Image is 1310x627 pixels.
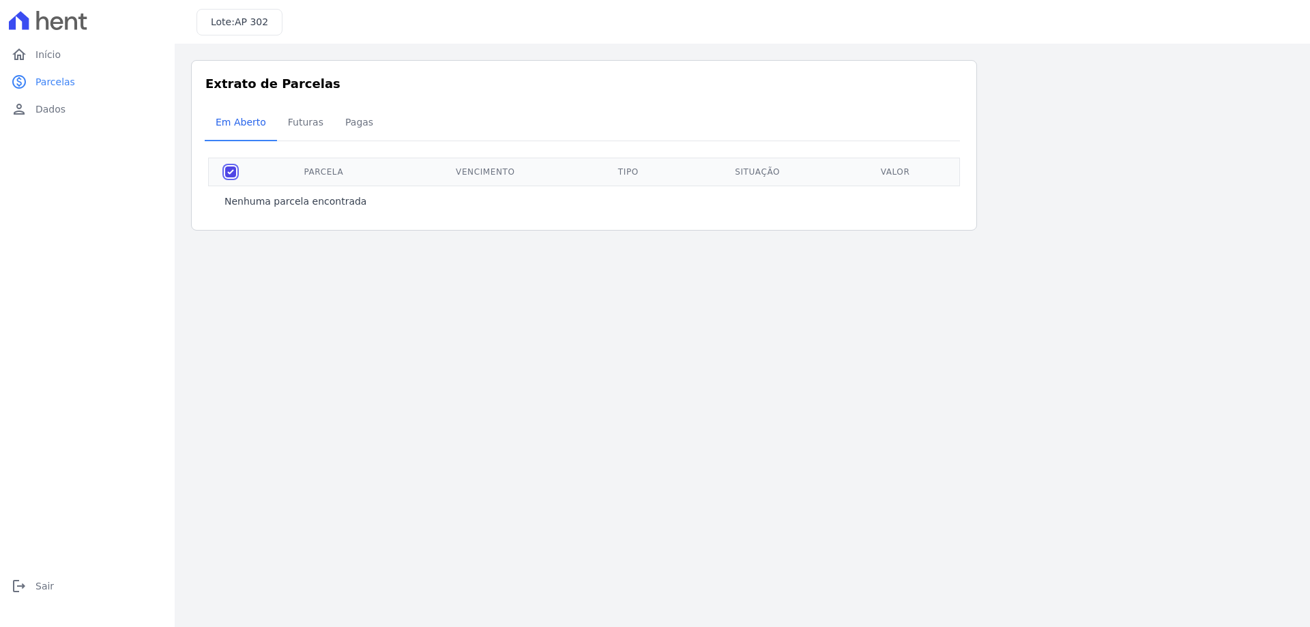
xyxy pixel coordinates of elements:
span: Parcelas [35,75,75,89]
h3: Lote: [211,15,268,29]
a: logoutSair [5,572,169,600]
span: Pagas [337,108,381,136]
span: Dados [35,102,65,116]
a: Em Aberto [205,106,277,141]
th: Tipo [576,158,681,186]
a: homeInício [5,41,169,68]
th: Parcela [252,158,395,186]
th: Valor [834,158,957,186]
i: home [11,46,27,63]
a: Pagas [334,106,384,141]
span: Início [35,48,61,61]
i: paid [11,74,27,90]
p: Nenhuma parcela encontrada [224,194,366,208]
th: Vencimento [395,158,576,186]
span: Futuras [280,108,332,136]
th: Situação [681,158,834,186]
a: Futuras [277,106,334,141]
span: Sair [35,579,54,593]
i: logout [11,578,27,594]
span: Em Aberto [207,108,274,136]
span: AP 302 [235,16,268,27]
a: paidParcelas [5,68,169,96]
a: personDados [5,96,169,123]
i: person [11,101,27,117]
h3: Extrato de Parcelas [205,74,963,93]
